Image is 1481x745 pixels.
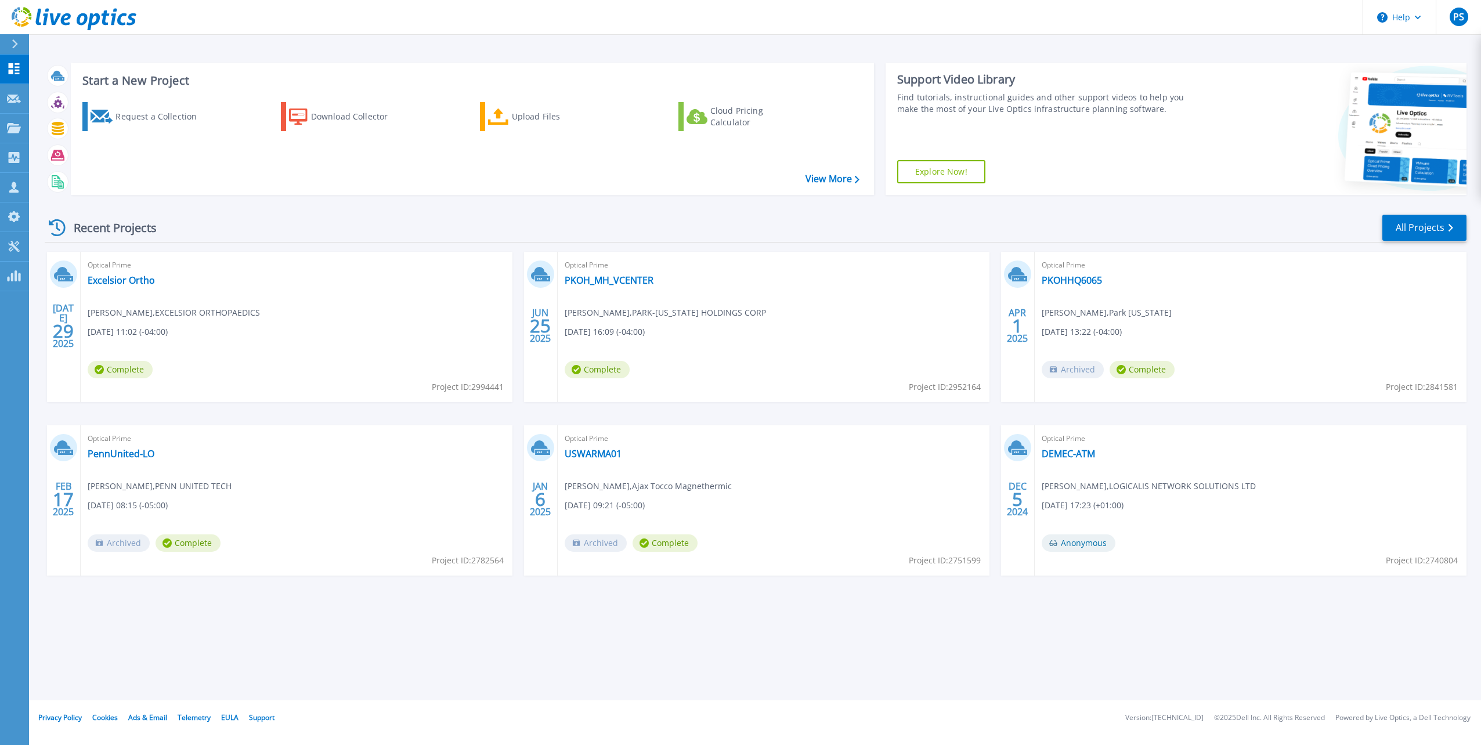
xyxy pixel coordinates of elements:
[1042,432,1460,445] span: Optical Prime
[1042,499,1124,512] span: [DATE] 17:23 (+01:00)
[1042,534,1115,552] span: Anonymous
[249,713,274,722] a: Support
[432,381,504,393] span: Project ID: 2994441
[82,102,212,131] a: Request a Collection
[128,713,167,722] a: Ads & Email
[805,173,859,185] a: View More
[88,306,260,319] span: [PERSON_NAME] , EXCELSIOR ORTHOPAEDICS
[897,72,1197,87] div: Support Video Library
[52,305,74,347] div: [DATE] 2025
[88,259,505,272] span: Optical Prime
[88,432,505,445] span: Optical Prime
[565,432,982,445] span: Optical Prime
[530,321,551,331] span: 25
[1006,305,1028,347] div: APR 2025
[1012,494,1023,504] span: 5
[53,326,74,336] span: 29
[88,326,168,338] span: [DATE] 11:02 (-04:00)
[1386,381,1458,393] span: Project ID: 2841581
[1453,12,1464,21] span: PS
[678,102,808,131] a: Cloud Pricing Calculator
[221,713,239,722] a: EULA
[710,105,803,128] div: Cloud Pricing Calculator
[909,381,981,393] span: Project ID: 2952164
[1125,714,1204,722] li: Version: [TECHNICAL_ID]
[156,534,221,552] span: Complete
[565,534,627,552] span: Archived
[1214,714,1325,722] li: © 2025 Dell Inc. All Rights Reserved
[1110,361,1175,378] span: Complete
[432,554,504,567] span: Project ID: 2782564
[1042,361,1104,378] span: Archived
[565,480,732,493] span: [PERSON_NAME] , Ajax Tocco Magnethermic
[1006,478,1028,520] div: DEC 2024
[92,713,118,722] a: Cookies
[480,102,609,131] a: Upload Files
[45,214,172,242] div: Recent Projects
[1042,448,1095,460] a: DEMEC-ATM
[1382,215,1466,241] a: All Projects
[565,274,653,286] a: PKOH_MH_VCENTER
[88,361,153,378] span: Complete
[897,92,1197,115] div: Find tutorials, instructional guides and other support videos to help you make the most of your L...
[1042,326,1122,338] span: [DATE] 13:22 (-04:00)
[178,713,211,722] a: Telemetry
[1042,259,1460,272] span: Optical Prime
[565,361,630,378] span: Complete
[565,448,622,460] a: USWARMA01
[1012,321,1023,331] span: 1
[565,499,645,512] span: [DATE] 09:21 (-05:00)
[88,499,168,512] span: [DATE] 08:15 (-05:00)
[88,448,154,460] a: PennUnited-LO
[565,326,645,338] span: [DATE] 16:09 (-04:00)
[897,160,985,183] a: Explore Now!
[88,480,232,493] span: [PERSON_NAME] , PENN UNITED TECH
[311,105,404,128] div: Download Collector
[281,102,410,131] a: Download Collector
[512,105,605,128] div: Upload Files
[82,74,859,87] h3: Start a New Project
[565,259,982,272] span: Optical Prime
[909,554,981,567] span: Project ID: 2751599
[565,306,766,319] span: [PERSON_NAME] , PARK-[US_STATE] HOLDINGS CORP
[88,534,150,552] span: Archived
[1042,480,1256,493] span: [PERSON_NAME] , LOGICALIS NETWORK SOLUTIONS LTD
[1335,714,1471,722] li: Powered by Live Optics, a Dell Technology
[1042,274,1102,286] a: PKOHHQ6065
[115,105,208,128] div: Request a Collection
[53,494,74,504] span: 17
[529,305,551,347] div: JUN 2025
[88,274,155,286] a: Excelsior Ortho
[633,534,698,552] span: Complete
[52,478,74,520] div: FEB 2025
[38,713,82,722] a: Privacy Policy
[535,494,546,504] span: 6
[1386,554,1458,567] span: Project ID: 2740804
[1042,306,1172,319] span: [PERSON_NAME] , Park [US_STATE]
[529,478,551,520] div: JAN 2025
